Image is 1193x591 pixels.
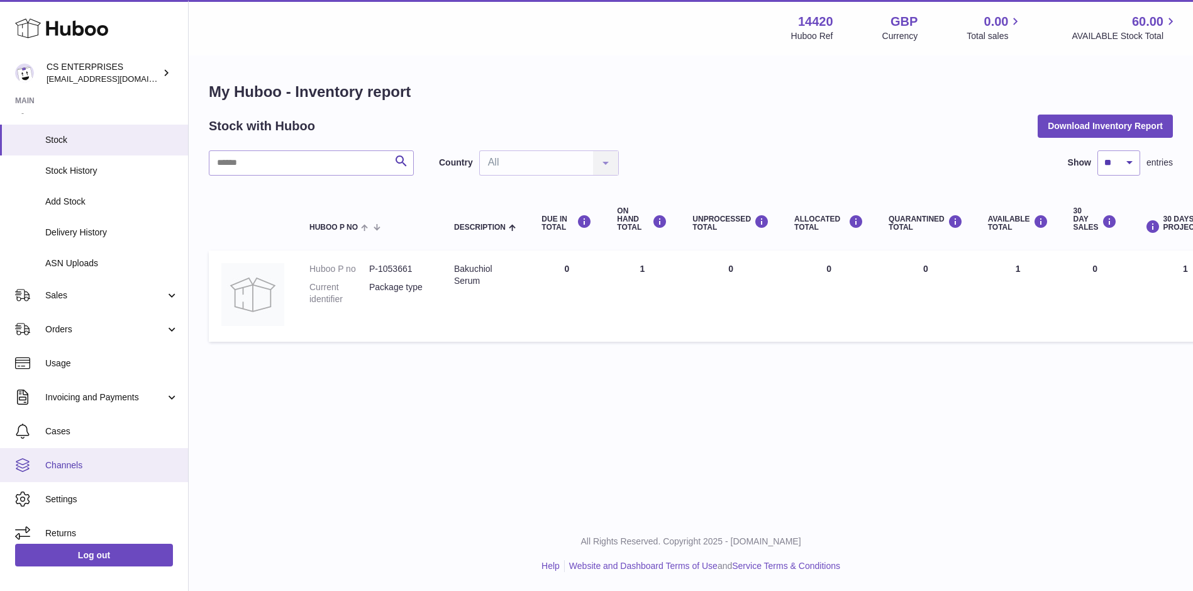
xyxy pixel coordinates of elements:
dt: Huboo P no [309,263,369,275]
a: Log out [15,544,173,566]
td: 1 [604,250,680,342]
td: 1 [975,250,1061,342]
label: Show [1068,157,1091,169]
a: Website and Dashboard Terms of Use [569,561,718,571]
span: 0 [923,264,928,274]
div: UNPROCESSED Total [692,215,769,232]
dd: Package type [369,281,429,305]
img: internalAdmin-14420@internal.huboo.com [15,64,34,82]
span: Stock History [45,165,179,177]
strong: 14420 [798,13,833,30]
h1: My Huboo - Inventory report [209,82,1173,102]
span: Usage [45,357,179,369]
div: Bakuchiol Serum [454,263,516,287]
dd: P-1053661 [369,263,429,275]
button: Download Inventory Report [1038,115,1173,137]
div: QUARANTINED Total [889,215,963,232]
a: Service Terms & Conditions [732,561,840,571]
span: [EMAIL_ADDRESS][DOMAIN_NAME] [47,74,185,84]
strong: GBP [891,13,918,30]
div: Huboo Ref [791,30,833,42]
span: AVAILABLE Stock Total [1072,30,1178,42]
span: Description [454,223,506,232]
div: ON HAND Total [617,207,667,232]
td: 0 [529,250,604,342]
span: Channels [45,459,179,471]
div: ALLOCATED Total [794,215,863,232]
div: AVAILABLE Total [988,215,1048,232]
span: Huboo P no [309,223,358,232]
li: and [565,560,840,572]
div: Currency [882,30,918,42]
span: 0.00 [984,13,1009,30]
div: DUE IN TOTAL [541,215,592,232]
label: Country [439,157,473,169]
span: Cases [45,425,179,437]
span: Sales [45,290,165,301]
td: 0 [782,250,876,342]
td: 0 [680,250,782,342]
td: 0 [1061,250,1129,342]
span: Returns [45,527,179,539]
span: Stock [45,134,179,146]
span: ASN Uploads [45,257,179,269]
span: Settings [45,493,179,505]
h2: Stock with Huboo [209,118,315,135]
dt: Current identifier [309,281,369,305]
span: Add Stock [45,196,179,208]
span: 60.00 [1132,13,1163,30]
a: Help [541,561,560,571]
span: Delivery History [45,227,179,239]
span: Orders [45,324,165,335]
span: entries [1146,157,1173,169]
p: All Rights Reserved. Copyright 2025 - [DOMAIN_NAME] [199,536,1183,548]
div: CS ENTERPRISES [47,61,160,85]
span: Invoicing and Payments [45,391,165,403]
a: 0.00 Total sales [967,13,1023,42]
img: product image [221,263,284,326]
div: 30 DAY SALES [1074,207,1117,232]
span: Total sales [967,30,1023,42]
a: 60.00 AVAILABLE Stock Total [1072,13,1178,42]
